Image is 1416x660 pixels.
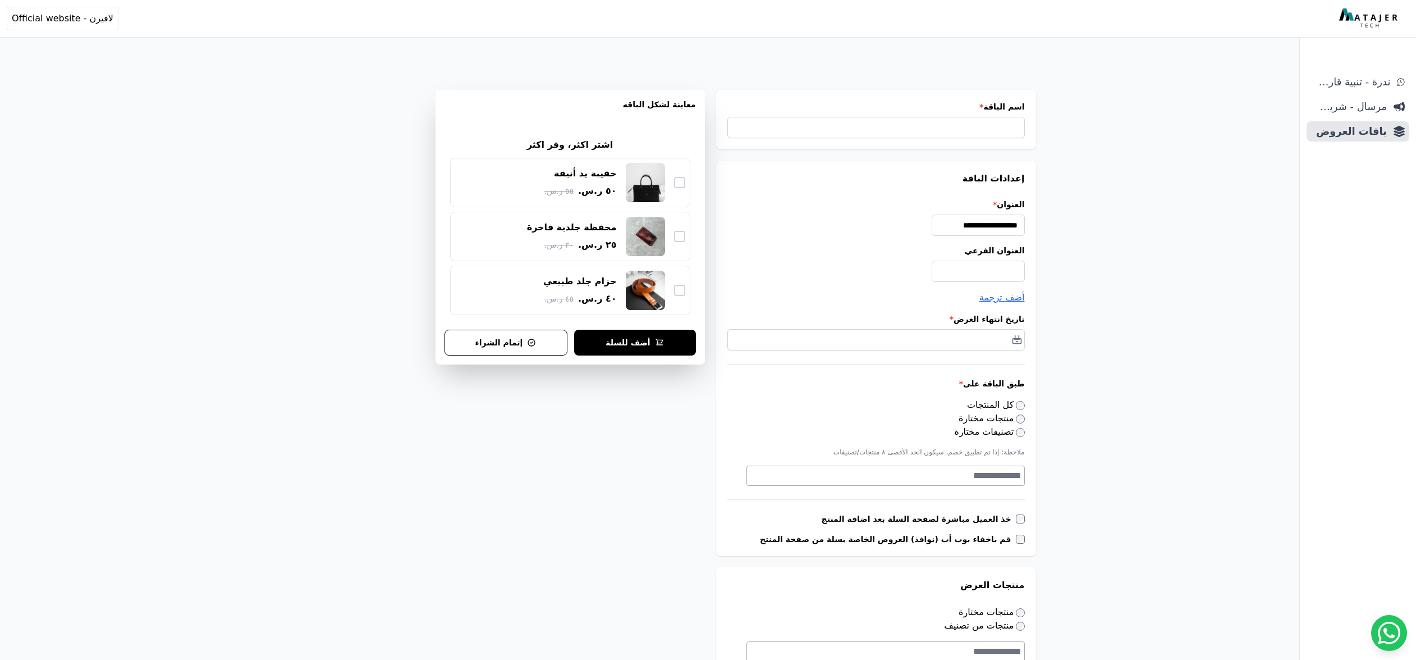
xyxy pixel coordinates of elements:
div: حزام جلد طبيعي [543,275,617,288]
input: منتجات مختارة [1016,608,1025,617]
label: منتجات مختارة [959,607,1024,617]
p: ملاحظة: إذا تم تطبيق خصم، سيكون الحد الأقصى ٨ منتجات/تصنيفات [727,448,1025,457]
span: ٥٠ ر.س. [578,184,617,198]
input: كل المنتجات [1016,401,1025,410]
label: تاريخ انتهاء العرض [727,313,1025,325]
h3: إعدادات الباقة [727,172,1025,185]
button: إتمام الشراء [444,330,567,356]
label: قم باخفاء بوب أب (نوافذ) العروض الخاصة بسلة من صفحة المنتج [760,534,1016,545]
label: منتجات مختارة [959,413,1024,424]
div: حقيبة يد أنيقة [554,167,616,180]
button: أضف للسلة [574,330,696,356]
input: تصنيفات مختارة [1016,428,1025,437]
span: ٣٠ ر.س. [544,239,574,251]
span: ندرة - تنبية قارب علي النفاذ [1311,74,1390,90]
label: تصنيفات مختارة [955,426,1025,437]
span: ٥٥ ر.س. [544,185,574,197]
img: حقيبة يد أنيقة [626,163,665,202]
span: ٢٥ ر.س. [578,238,617,252]
label: العنوان الفرعي [727,245,1025,256]
label: العنوان [727,199,1025,210]
h3: معاينة لشكل الباقه [444,99,696,124]
h3: منتجات العرض [727,579,1025,592]
span: أضف ترجمة [979,292,1025,303]
div: محفظة جلدية فاخرة [527,221,617,234]
img: محفظة جلدية فاخرة [626,217,665,256]
img: MatajerTech Logo [1339,8,1400,29]
textarea: Search [747,645,1021,658]
input: منتجات مختارة [1016,415,1025,424]
span: باقات العروض [1311,124,1387,139]
span: مرسال - شريط دعاية [1311,99,1387,115]
span: لافيرن - Official website [12,12,113,25]
label: كل المنتجات [967,399,1025,410]
label: خذ العميل مباشرة لصفحة السلة بعد اضافة المنتج [822,513,1016,525]
button: لافيرن - Official website [7,7,118,30]
label: اسم الباقة [727,101,1025,112]
label: طبق الباقة على [727,378,1025,389]
button: أضف ترجمة [979,291,1025,304]
span: ٤٠ ر.س. [578,292,617,306]
label: منتجات من تصنيف [944,620,1024,631]
h2: اشتر اكثر، وفر اكثر [527,138,613,152]
textarea: Search [747,469,1021,483]
img: حزام جلد طبيعي [626,271,665,310]
span: ٤٥ ر.س. [544,293,574,305]
input: منتجات من تصنيف [1016,622,1025,631]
